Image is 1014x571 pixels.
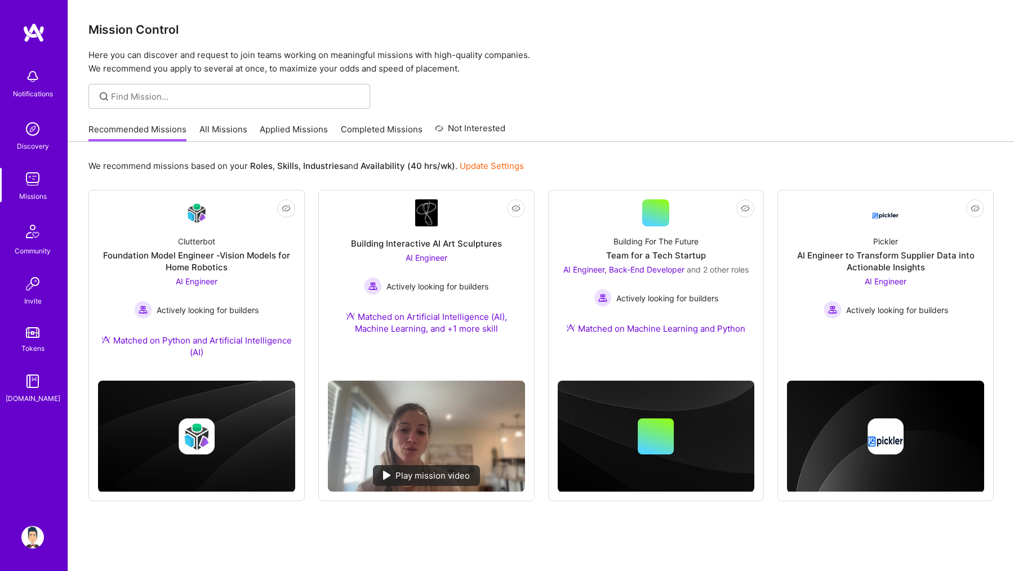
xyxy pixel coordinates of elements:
[865,276,906,286] span: AI Engineer
[383,471,391,480] img: play
[98,249,295,273] div: Foundation Model Engineer -Vision Models for Home Robotics
[98,199,295,372] a: Company LogoClutterbotFoundation Model Engineer -Vision Models for Home RoboticsAI Engineer Activ...
[21,65,44,88] img: bell
[373,465,480,486] div: Play mission video
[687,265,749,274] span: and 2 other roles
[98,334,295,358] div: Matched on Python and Artificial Intelligence (AI)
[787,199,984,341] a: Company LogoPicklerAI Engineer to Transform Supplier Data into Actionable InsightsAI Engineer Act...
[346,311,355,320] img: Ateam Purple Icon
[6,392,60,404] div: [DOMAIN_NAME]
[97,90,110,103] i: icon SearchGrey
[88,23,994,37] h3: Mission Control
[199,123,247,142] a: All Missions
[512,204,521,213] i: icon EyeClosed
[563,265,684,274] span: AI Engineer, Back-End Developer
[157,304,259,316] span: Actively looking for builders
[616,292,718,304] span: Actively looking for builders
[21,118,44,140] img: discovery
[328,199,525,372] a: Company LogoBuilding Interactive AI Art SculpturesAI Engineer Actively looking for buildersActive...
[824,301,842,319] img: Actively looking for builders
[341,123,422,142] a: Completed Missions
[971,204,980,213] i: icon EyeClosed
[873,235,898,247] div: Pickler
[183,200,210,226] img: Company Logo
[868,418,904,454] img: Company logo
[176,276,217,286] span: AI Engineer
[460,160,524,171] a: Update Settings
[386,280,488,292] span: Actively looking for builders
[787,381,984,492] img: cover
[19,218,46,245] img: Community
[101,335,110,344] img: Ateam Purple Icon
[23,23,45,43] img: logo
[415,199,438,226] img: Company Logo
[179,418,215,454] img: Company logo
[21,370,44,392] img: guide book
[566,323,745,334] div: Matched on Machine Learning and Python
[21,526,44,548] img: User Avatar
[21,168,44,190] img: teamwork
[17,140,49,152] div: Discovery
[88,48,994,75] p: Here you can discover and request to join teams working on meaningful missions with high-quality ...
[250,160,273,171] b: Roles
[19,190,47,202] div: Missions
[741,204,750,213] i: icon EyeClosed
[178,235,215,247] div: Clutterbot
[282,204,291,213] i: icon EyeClosed
[594,289,612,307] img: Actively looking for builders
[88,160,524,172] p: We recommend missions based on your , , and .
[364,277,382,295] img: Actively looking for builders
[26,327,39,338] img: tokens
[260,123,328,142] a: Applied Missions
[361,160,455,171] b: Availability (40 hrs/wk)
[134,301,152,319] img: Actively looking for builders
[435,122,505,142] a: Not Interested
[277,160,299,171] b: Skills
[351,238,502,249] div: Building Interactive AI Art Sculptures
[613,235,699,247] div: Building For The Future
[15,245,51,257] div: Community
[98,381,295,492] img: cover
[872,203,899,223] img: Company Logo
[24,295,42,307] div: Invite
[787,249,984,273] div: AI Engineer to Transform Supplier Data into Actionable Insights
[558,381,755,492] img: cover
[566,323,575,332] img: Ateam Purple Icon
[19,526,47,548] a: User Avatar
[303,160,344,171] b: Industries
[13,88,53,100] div: Notifications
[558,199,755,348] a: Building For The FutureTeam for a Tech StartupAI Engineer, Back-End Developer and 2 other rolesAc...
[21,273,44,295] img: Invite
[21,342,45,354] div: Tokens
[111,91,362,102] input: Find Mission...
[846,304,948,316] span: Actively looking for builders
[406,253,447,262] span: AI Engineer
[328,381,525,492] img: No Mission
[328,311,525,334] div: Matched on Artificial Intelligence (AI), Machine Learning, and +1 more skill
[88,123,186,142] a: Recommended Missions
[606,249,706,261] div: Team for a Tech Startup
